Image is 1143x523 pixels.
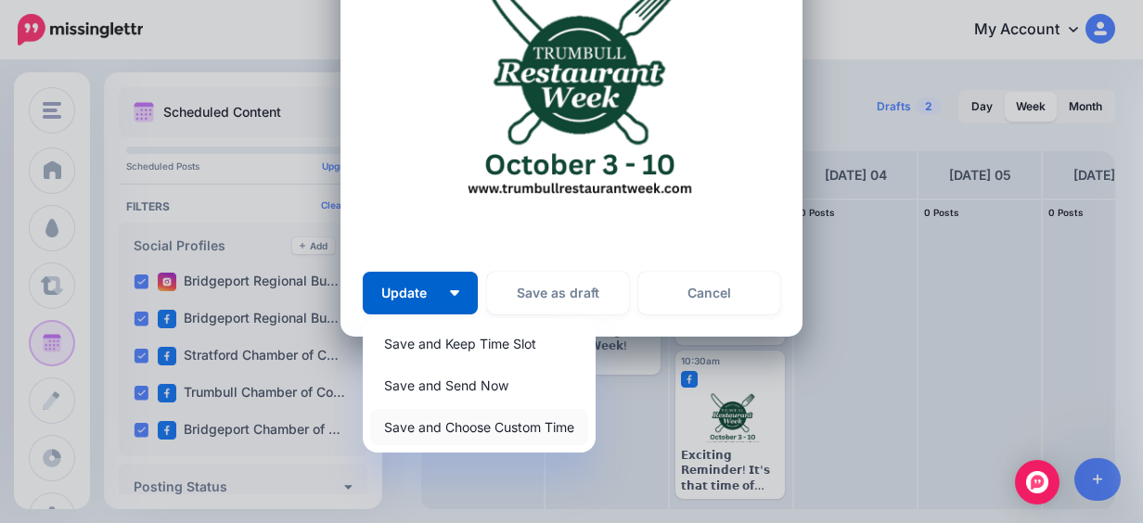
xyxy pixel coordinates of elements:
[363,318,596,453] div: Update
[363,272,478,314] button: Update
[381,287,441,300] span: Update
[487,272,629,314] button: Save as draft
[370,409,588,445] a: Save and Choose Custom Time
[1015,460,1060,504] div: Open Intercom Messenger
[638,272,780,314] a: Cancel
[370,325,588,362] a: Save and Keep Time Slot
[450,290,459,296] img: arrow-down-white.png
[370,367,588,403] a: Save and Send Now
